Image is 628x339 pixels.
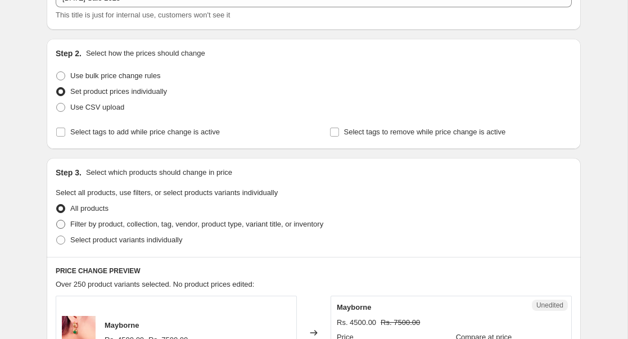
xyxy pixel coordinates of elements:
span: Mayborne [337,303,371,311]
p: Select how the prices should change [86,48,205,59]
span: All products [70,204,109,213]
span: Use bulk price change rules [70,71,160,80]
div: Rs. 4500.00 [337,317,376,328]
h2: Step 3. [56,167,82,178]
span: Unedited [536,301,563,310]
span: Select product variants individually [70,236,182,244]
h2: Step 2. [56,48,82,59]
span: Set product prices individually [70,87,167,96]
span: Use CSV upload [70,103,124,111]
span: Over 250 product variants selected. No product prices edited: [56,280,254,288]
p: Select which products should change in price [86,167,232,178]
span: Select tags to add while price change is active [70,128,220,136]
span: Filter by product, collection, tag, vendor, product type, variant title, or inventory [70,220,323,228]
h6: PRICE CHANGE PREVIEW [56,266,572,275]
span: This title is just for internal use, customers won't see it [56,11,230,19]
span: Select tags to remove while price change is active [344,128,506,136]
strike: Rs. 7500.00 [381,317,420,328]
span: Mayborne [105,321,139,329]
span: Select all products, use filters, or select products variants individually [56,188,278,197]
